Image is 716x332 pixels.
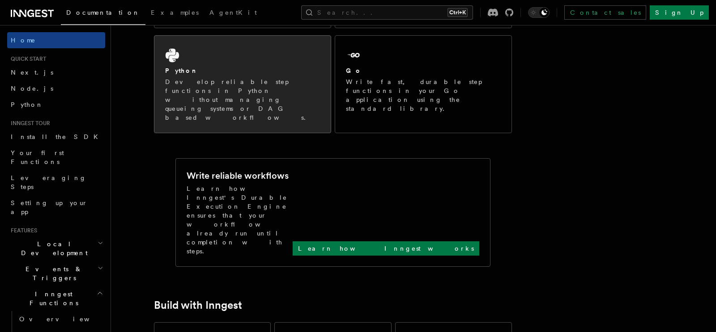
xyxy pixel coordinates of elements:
span: Examples [151,9,199,16]
p: Develop reliable step functions in Python without managing queueing systems or DAG based workflows. [165,77,320,122]
button: Local Development [7,236,105,261]
span: Leveraging Steps [11,174,86,190]
a: Home [7,32,105,48]
span: Inngest tour [7,120,50,127]
button: Search...Ctrl+K [301,5,473,20]
span: Python [11,101,43,108]
p: Learn how Inngest works [298,244,474,253]
a: Next.js [7,64,105,80]
a: Python [7,97,105,113]
a: Documentation [61,3,145,25]
span: Node.js [11,85,53,92]
span: Setting up your app [11,199,88,215]
a: Sign Up [650,5,709,20]
span: Overview [19,315,111,323]
span: Quick start [7,55,46,63]
a: Your first Functions [7,145,105,170]
span: Home [11,36,36,45]
a: Build with Inngest [154,299,242,311]
a: Setting up your app [7,195,105,220]
span: Features [7,227,37,234]
a: Leveraging Steps [7,170,105,195]
button: Toggle dark mode [528,7,550,18]
a: AgentKit [204,3,262,24]
button: Inngest Functions [7,286,105,311]
h2: Write reliable workflows [187,169,289,182]
button: Events & Triggers [7,261,105,286]
span: Install the SDK [11,133,103,140]
span: Next.js [11,69,53,76]
kbd: Ctrl+K [447,8,468,17]
a: PythonDevelop reliable step functions in Python without managing queueing systems or DAG based wo... [154,35,331,133]
span: Documentation [66,9,140,16]
a: Install the SDK [7,129,105,145]
p: Learn how Inngest's Durable Execution Engine ensures that your workflow already run until complet... [187,184,293,256]
span: AgentKit [209,9,257,16]
span: Events & Triggers [7,265,98,282]
span: Your first Functions [11,149,64,165]
h2: Go [346,66,362,75]
a: Examples [145,3,204,24]
h2: Python [165,66,198,75]
p: Write fast, durable step functions in your Go application using the standard library. [346,77,501,113]
a: GoWrite fast, durable step functions in your Go application using the standard library. [335,35,512,133]
span: Local Development [7,240,98,257]
a: Contact sales [564,5,646,20]
a: Learn how Inngest works [293,241,479,256]
a: Node.js [7,80,105,97]
a: Overview [16,311,105,327]
span: Inngest Functions [7,290,97,307]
